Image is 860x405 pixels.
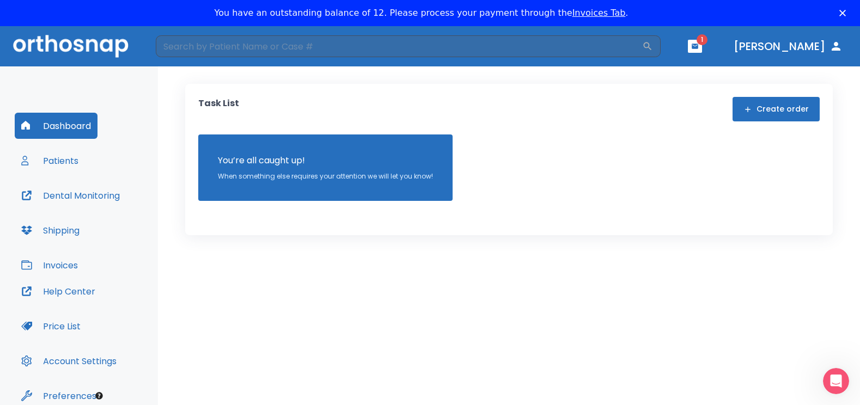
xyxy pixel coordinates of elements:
[13,35,129,57] img: Orthosnap
[218,154,433,167] p: You’re all caught up!
[697,34,707,45] span: 1
[156,35,642,57] input: Search by Patient Name or Case #
[15,148,85,174] button: Patients
[15,278,102,304] button: Help Center
[15,252,84,278] button: Invoices
[15,113,97,139] button: Dashboard
[94,391,104,401] div: Tooltip anchor
[733,97,820,121] button: Create order
[15,182,126,208] button: Dental Monitoring
[215,8,629,19] div: You have an outstanding balance of 12. Please process your payment through the .
[15,313,87,339] button: Price List
[15,348,123,374] button: Account Settings
[218,171,433,181] p: When something else requires your attention we will let you know!
[198,97,239,121] p: Task List
[839,10,850,16] div: Close
[572,8,626,18] a: Invoices Tab
[729,36,847,56] button: [PERSON_NAME]
[823,368,849,394] iframe: Intercom live chat
[15,217,86,243] button: Shipping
